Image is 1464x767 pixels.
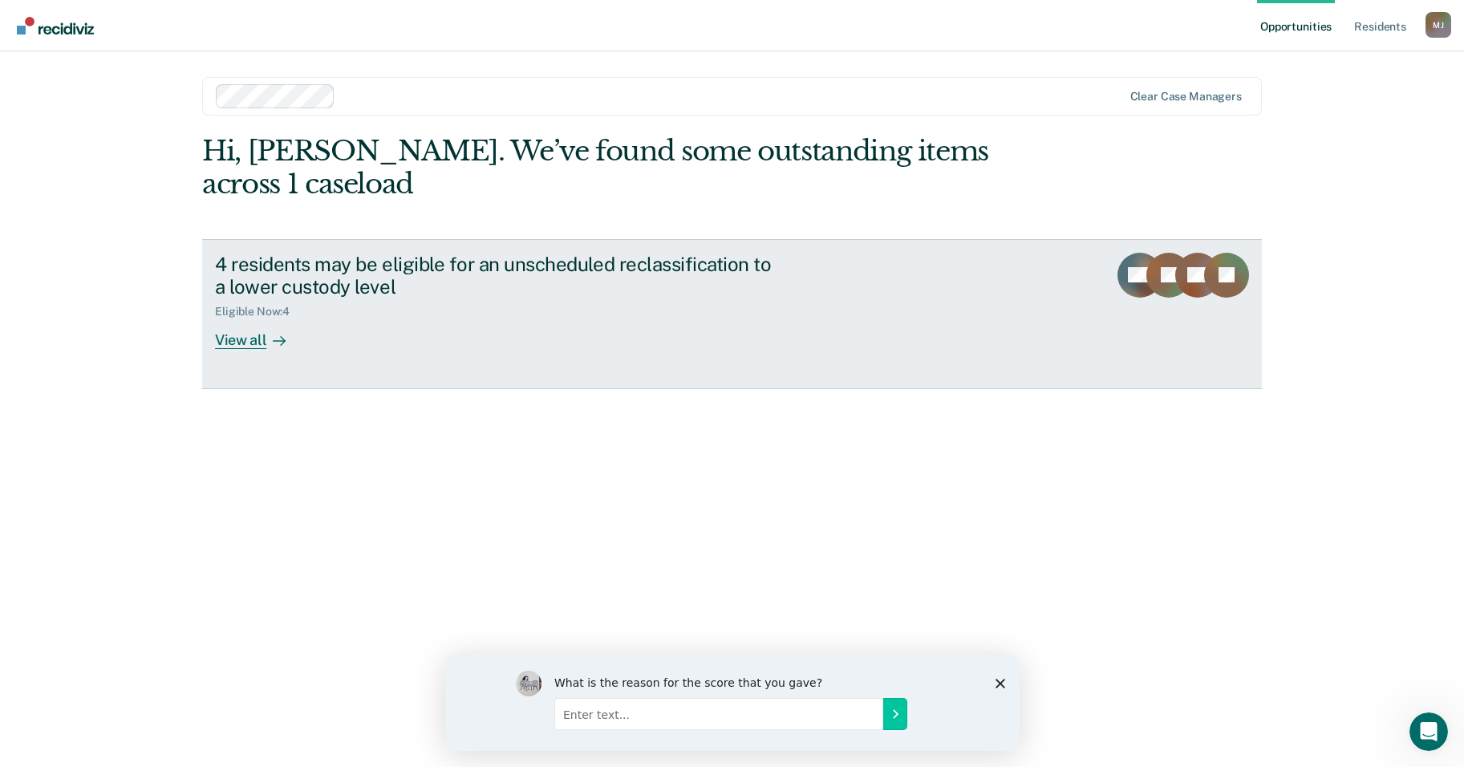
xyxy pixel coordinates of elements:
[215,319,305,350] div: View all
[17,17,94,34] img: Recidiviz
[445,655,1020,751] iframe: Survey by Kim from Recidiviz
[202,135,1050,201] div: Hi, [PERSON_NAME]. We’ve found some outstanding items across 1 caseload
[202,239,1262,389] a: 4 residents may be eligible for an unscheduled reclassification to a lower custody levelEligible ...
[1409,712,1448,751] iframe: Intercom live chat
[1425,12,1451,38] button: Profile dropdown button
[1130,90,1242,103] div: Clear case managers
[215,253,778,299] div: 4 residents may be eligible for an unscheduled reclassification to a lower custody level
[215,305,302,319] div: Eligible Now : 4
[1425,12,1451,38] div: M J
